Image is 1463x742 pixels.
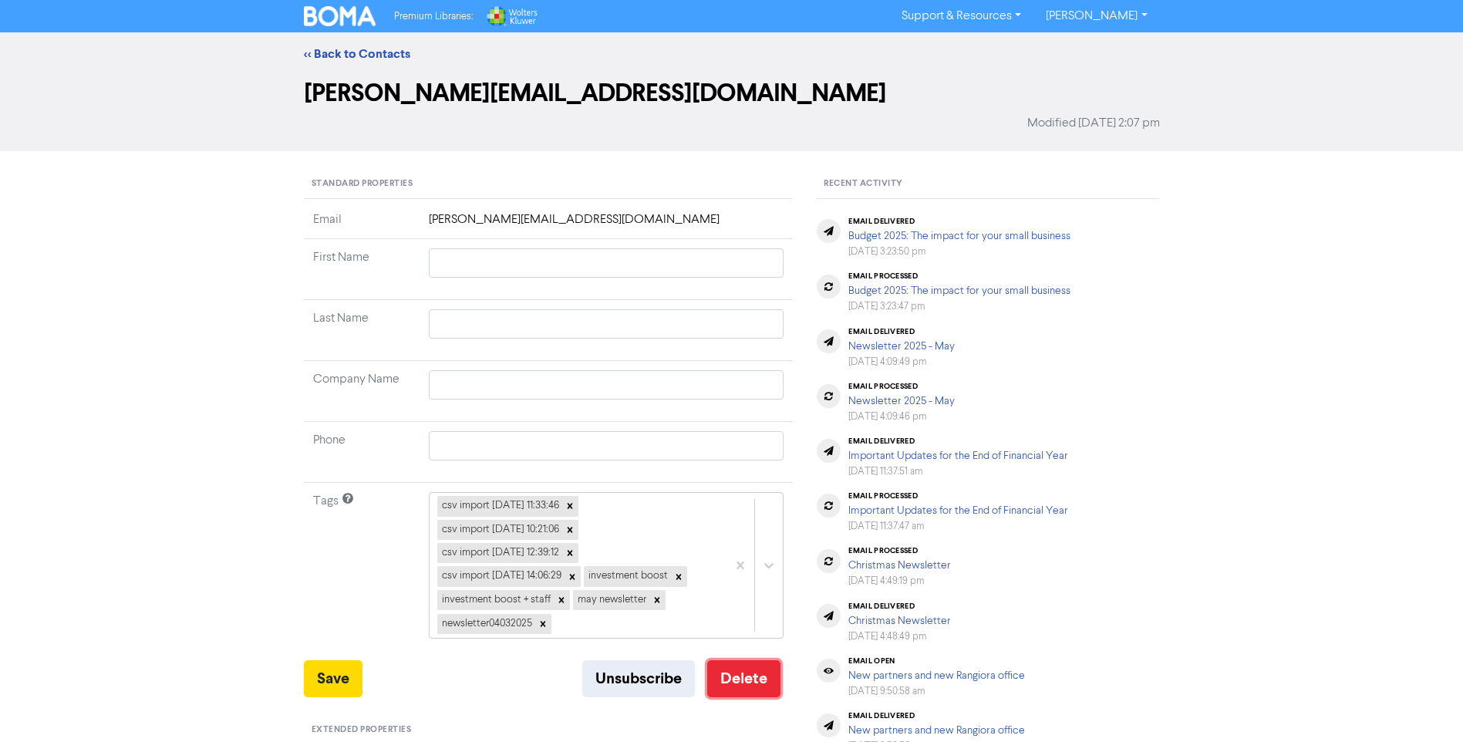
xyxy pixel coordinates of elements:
[1269,575,1463,742] iframe: Chat Widget
[848,396,955,406] a: Newsletter 2025 - May
[848,217,1070,226] div: email delivered
[848,299,1070,314] div: [DATE] 3:23:47 pm
[394,12,473,22] span: Premium Libraries:
[816,170,1159,199] div: Recent Activity
[437,590,553,610] div: investment boost + staff
[848,616,951,626] a: Christmas Newsletter
[707,660,780,697] button: Delete
[848,711,1025,720] div: email delivered
[304,660,362,697] button: Save
[889,4,1033,29] a: Support & Resources
[848,341,955,352] a: Newsletter 2025 - May
[848,464,1068,479] div: [DATE] 11:37:51 am
[573,590,649,610] div: may newsletter
[848,355,955,369] div: [DATE] 4:09:49 pm
[848,382,955,391] div: email processed
[1033,4,1159,29] a: [PERSON_NAME]
[304,361,420,422] td: Company Name
[304,422,420,483] td: Phone
[582,660,695,697] button: Unsubscribe
[848,546,951,555] div: email processed
[437,543,561,563] div: csv import [DATE] 12:39:12
[848,602,951,611] div: email delivered
[304,300,420,361] td: Last Name
[304,170,794,199] div: Standard Properties
[848,272,1070,281] div: email processed
[848,285,1070,296] a: Budget 2025: The impact for your small business
[848,656,1025,666] div: email open
[437,614,534,634] div: newsletter04032025
[304,79,1160,108] h2: [PERSON_NAME][EMAIL_ADDRESS][DOMAIN_NAME]
[848,410,955,424] div: [DATE] 4:09:46 pm
[848,245,1070,259] div: [DATE] 3:23:50 pm
[848,450,1068,461] a: Important Updates for the End of Financial Year
[437,496,561,516] div: csv import [DATE] 11:33:46
[848,574,951,589] div: [DATE] 4:49:19 pm
[304,239,420,300] td: First Name
[848,629,951,644] div: [DATE] 4:48:49 pm
[1027,114,1160,133] span: Modified [DATE] 2:07 pm
[848,231,1070,241] a: Budget 2025: The impact for your small business
[848,437,1068,446] div: email delivered
[848,725,1025,736] a: New partners and new Rangiora office
[304,483,420,660] td: Tags
[420,211,794,239] td: [PERSON_NAME][EMAIL_ADDRESS][DOMAIN_NAME]
[848,684,1025,699] div: [DATE] 9:50:58 am
[304,46,410,62] a: << Back to Contacts
[584,566,670,586] div: investment boost
[304,211,420,239] td: Email
[848,327,955,336] div: email delivered
[485,6,538,26] img: Wolters Kluwer
[848,670,1025,681] a: New partners and new Rangiora office
[848,491,1068,501] div: email processed
[848,560,951,571] a: Christmas Newsletter
[437,566,564,586] div: csv import [DATE] 14:06:29
[304,6,376,26] img: BOMA Logo
[848,519,1068,534] div: [DATE] 11:37:47 am
[437,520,561,540] div: csv import [DATE] 10:21:06
[848,505,1068,516] a: Important Updates for the End of Financial Year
